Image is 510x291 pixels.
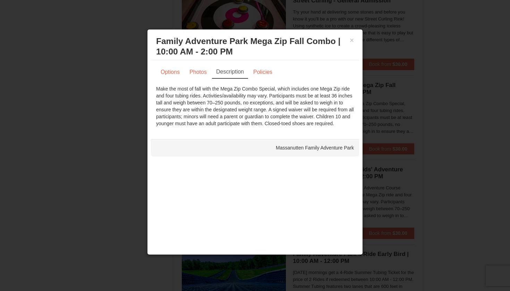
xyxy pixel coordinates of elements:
a: Options [156,66,184,79]
a: Description [212,66,248,79]
a: Policies [249,66,277,79]
h3: Family Adventure Park Mega Zip Fall Combo | 10:00 AM - 2:00 PM [156,36,354,57]
div: Massanutten Family Adventure Park [151,139,359,156]
a: Photos [185,66,211,79]
button: × [350,37,354,44]
div: Make the most of fall with the Mega Zip Combo Special, which includes one Mega Zip ride and four ... [156,85,354,127]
